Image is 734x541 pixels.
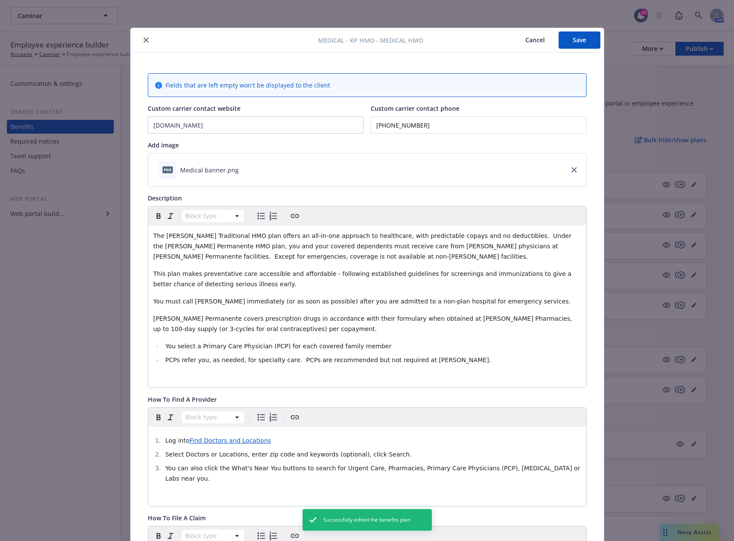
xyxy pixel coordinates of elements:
button: close [141,35,151,45]
button: Italic [165,411,177,423]
input: Add custom carrier contact phone [371,116,587,134]
span: PCPs refer you, as needed, for specialty care. PCPs are recommended but not required at [PERSON_N... [165,356,490,363]
button: Block type [182,411,244,423]
button: download file [242,166,249,175]
span: Custom carrier contact website [148,104,241,113]
span: Add image [148,141,179,149]
span: Log into [165,437,189,444]
span: [PERSON_NAME] Permanente covers prescription drugs in accordance with their formulary when obtain... [153,315,574,332]
div: editable markdown [148,225,586,388]
div: editable markdown [148,427,586,506]
a: Find Doctors and Locations [190,437,271,444]
button: Italic [165,210,177,222]
span: The [PERSON_NAME] Traditional HMO plan offers an all-in-one approach to healthcare, with predicta... [153,232,574,260]
button: Bold [153,411,165,423]
span: You can also click the What's Near You buttons to search for Urgent Care, Pharmacies, Primary Car... [165,465,582,482]
button: Block type [182,210,244,222]
span: Select Doctors or Locations, enter zip code and keywords (optional), click Search. [165,451,411,458]
button: Bulleted list [255,210,267,222]
input: Add custom carrier contact website [148,117,363,133]
span: Medical - KP HMO - Medical HMO [318,36,423,45]
div: toggle group [255,411,279,423]
span: Description [148,194,182,202]
span: You select a Primary Care Physician (PCP) for each covered family member [165,343,391,350]
button: Create link [289,411,301,423]
button: Numbered list [267,411,279,423]
span: png [162,166,173,173]
button: Cancel [512,31,559,49]
span: Custom carrier contact phone [371,104,459,113]
div: toggle group [255,210,279,222]
span: Successfully edited the benefits plan [323,516,410,524]
span: How To File A Claim [148,514,206,522]
a: close [569,165,579,175]
span: You must call [PERSON_NAME] immediately (or as soon as possible) after you are admitted to a non-... [153,298,571,305]
button: Bold [153,210,165,222]
button: Numbered list [267,210,279,222]
button: Save [559,31,600,49]
span: This plan makes preventative care accessible and affordable - following established guidelines fo... [153,270,574,288]
span: How To Find A Provider [148,395,217,403]
button: Bulleted list [255,411,267,423]
span: Fields that are left empty won't be displayed to the client [166,81,330,90]
button: Create link [289,210,301,222]
div: Medical banner.png [180,166,239,175]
